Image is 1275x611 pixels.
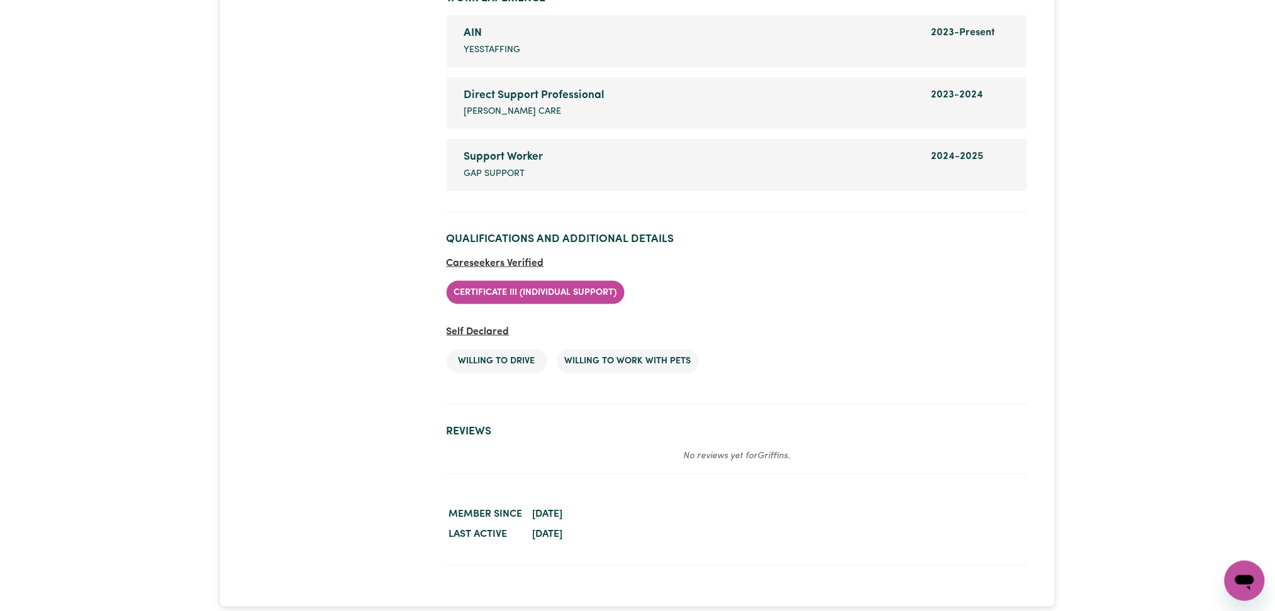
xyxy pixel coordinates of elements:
[464,149,916,165] div: Support Worker
[932,28,996,38] span: 2023 - Present
[447,505,525,525] dt: Member since
[533,530,563,540] time: [DATE]
[447,525,525,545] dt: Last active
[447,281,625,305] li: Certificate III (Individual Support)
[1225,561,1265,601] iframe: Button to launch messaging window
[533,510,563,520] time: [DATE]
[464,167,525,181] span: GAP support
[464,87,916,104] div: Direct Support Professional
[464,43,521,57] span: Yesstaffing
[447,425,1027,438] h2: Reviews
[447,258,544,268] span: Careseekers Verified
[464,25,916,41] div: AIN
[447,327,509,337] span: Self Declared
[932,90,984,100] span: 2023 - 2024
[464,105,562,119] span: [PERSON_NAME] Care
[683,451,790,461] em: No reviews yet for Griffins .
[447,233,1027,246] h2: Qualifications and Additional Details
[557,350,699,373] li: Willing to work with pets
[447,350,547,373] li: Willing to drive
[932,151,984,162] span: 2024 - 2025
